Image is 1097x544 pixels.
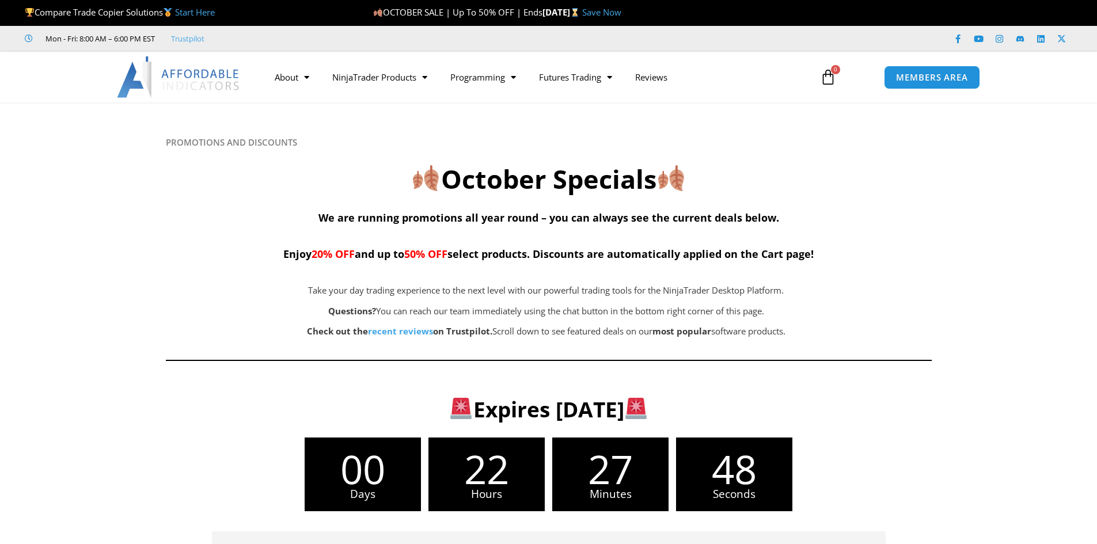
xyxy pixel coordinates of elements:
span: Hours [428,489,545,500]
span: Days [305,489,421,500]
img: 🚨 [625,398,647,419]
strong: Check out the on Trustpilot. [307,325,492,337]
a: About [263,64,321,90]
span: 48 [676,449,792,489]
span: Mon - Fri: 8:00 AM – 6:00 PM EST [43,32,155,45]
span: 50% OFF [404,247,447,261]
a: NinjaTrader Products [321,64,439,90]
a: 0 [803,60,853,94]
span: Take your day trading experience to the next level with our powerful trading tools for the NinjaT... [308,284,784,296]
img: 🍂 [413,165,439,191]
nav: Menu [263,64,807,90]
img: 🏆 [25,8,34,17]
span: MEMBERS AREA [896,73,968,82]
a: recent reviews [368,325,433,337]
img: 🥇 [164,8,172,17]
img: 🍂 [658,165,684,191]
a: Reviews [624,64,679,90]
a: Trustpilot [171,32,204,45]
a: MEMBERS AREA [884,66,980,89]
span: 20% OFF [312,247,355,261]
span: We are running promotions all year round – you can always see the current deals below. [318,211,779,225]
a: Programming [439,64,527,90]
p: Scroll down to see featured deals on our software products. [223,324,870,340]
span: OCTOBER SALE | Up To 50% OFF | Ends [373,6,542,18]
h6: PROMOTIONS AND DISCOUNTS [166,137,932,148]
span: Compare Trade Copier Solutions [25,6,215,18]
strong: [DATE] [542,6,582,18]
b: most popular [652,325,711,337]
span: 00 [305,449,421,489]
span: 22 [428,449,545,489]
img: 🍂 [374,8,382,17]
span: Minutes [552,489,669,500]
a: Save Now [582,6,621,18]
h3: Expires [DATE] [184,395,913,423]
span: 0 [831,65,840,74]
strong: Questions? [328,305,376,317]
span: 27 [552,449,669,489]
img: ⌛ [571,8,579,17]
p: You can reach our team immediately using the chat button in the bottom right corner of this page. [223,303,870,319]
a: Start Here [175,6,215,18]
a: Futures Trading [527,64,624,90]
span: Enjoy and up to select products. Discounts are automatically applied on the Cart page! [283,247,814,261]
img: LogoAI | Affordable Indicators – NinjaTrader [117,56,241,98]
span: Seconds [676,489,792,500]
h2: October Specials [166,162,932,196]
img: 🚨 [450,398,472,419]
